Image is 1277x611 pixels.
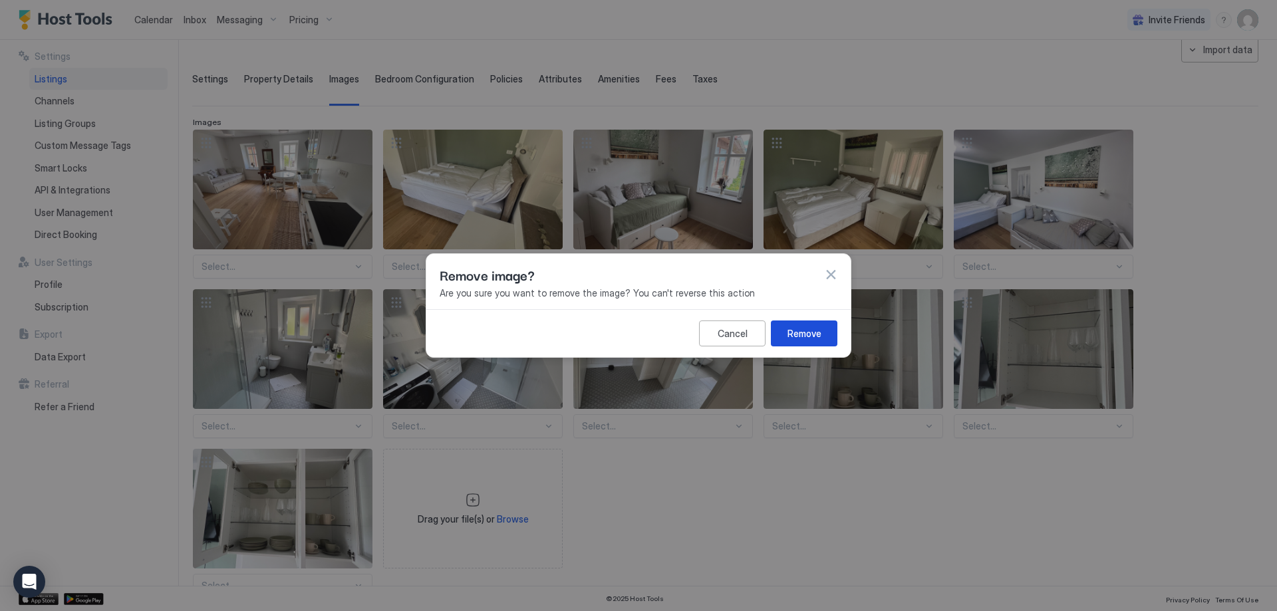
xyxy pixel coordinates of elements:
div: Open Intercom Messenger [13,566,45,598]
div: Remove [787,326,821,340]
button: Cancel [699,320,766,346]
span: Are you sure you want to remove the image? You can't reverse this action [440,287,837,299]
span: Remove image? [440,265,535,285]
div: Cancel [718,326,748,340]
button: Remove [771,320,837,346]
